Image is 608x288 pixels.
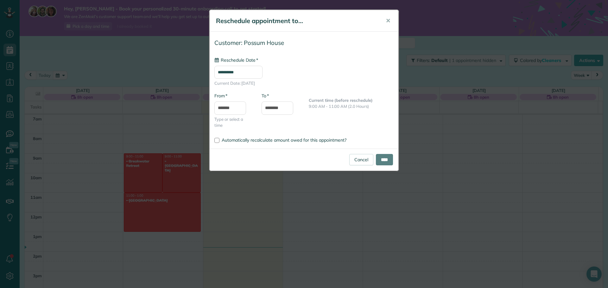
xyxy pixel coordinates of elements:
[214,80,394,86] span: Current Date: [DATE]
[222,137,346,143] span: Automatically recalculate amount owed for this appointment?
[386,17,390,24] span: ✕
[216,16,377,25] h5: Reschedule appointment to...
[309,103,394,109] p: 9:00 AM - 11:00 AM (2.0 Hours)
[214,40,394,46] h4: Customer: Possum House
[262,93,269,99] label: To
[214,93,227,99] label: From
[309,98,373,103] b: Current time (before reschedule)
[214,57,258,63] label: Reschedule Date
[349,154,373,165] a: Cancel
[214,116,252,128] span: Type or select a time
